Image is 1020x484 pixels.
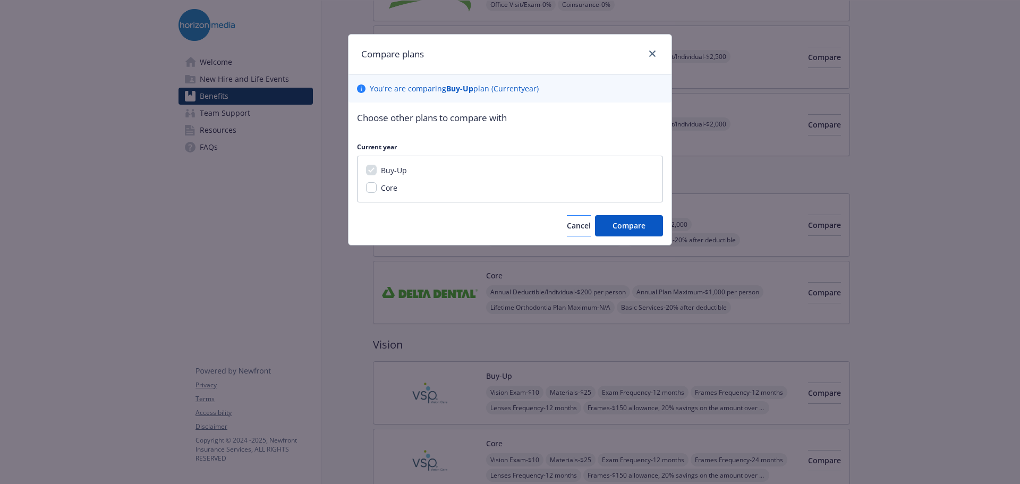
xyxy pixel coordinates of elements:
[370,83,539,94] p: You ' re are comparing plan ( Current year)
[567,215,591,236] button: Cancel
[567,220,591,231] span: Cancel
[357,142,663,151] p: Current year
[381,183,397,193] span: Core
[381,165,407,175] span: Buy-Up
[357,111,663,125] p: Choose other plans to compare with
[361,47,424,61] h1: Compare plans
[446,83,473,94] b: Buy-Up
[595,215,663,236] button: Compare
[646,47,659,60] a: close
[613,220,645,231] span: Compare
